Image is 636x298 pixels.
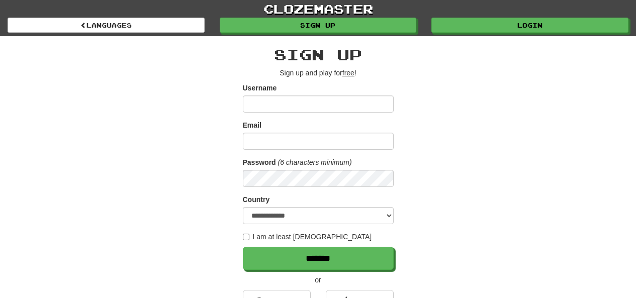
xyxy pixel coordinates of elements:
u: free [342,69,354,77]
a: Login [431,18,628,33]
a: Sign up [220,18,417,33]
label: Username [243,83,277,93]
h2: Sign up [243,46,394,63]
label: Email [243,120,261,130]
label: Password [243,157,276,167]
p: or [243,275,394,285]
input: I am at least [DEMOGRAPHIC_DATA] [243,234,249,240]
a: Languages [8,18,205,33]
p: Sign up and play for ! [243,68,394,78]
label: I am at least [DEMOGRAPHIC_DATA] [243,232,372,242]
label: Country [243,194,270,205]
em: (6 characters minimum) [278,158,352,166]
